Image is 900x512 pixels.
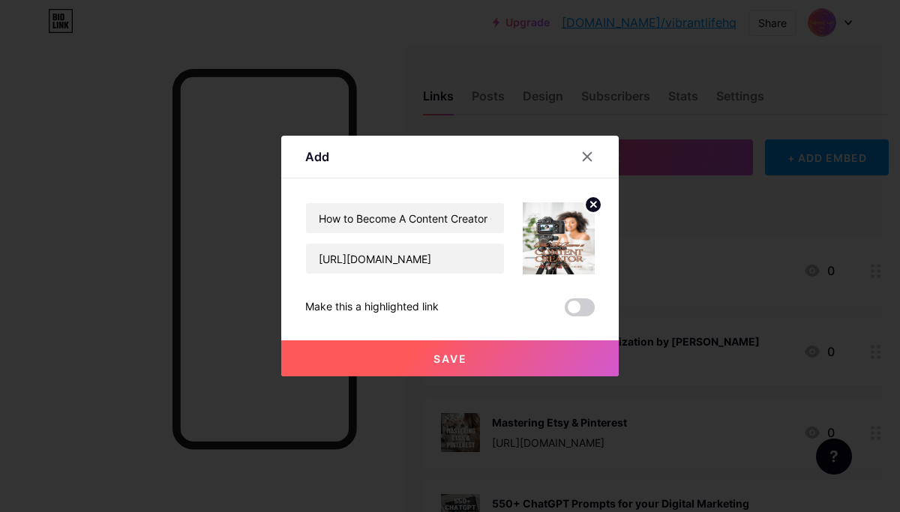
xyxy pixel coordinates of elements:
[305,148,329,166] div: Add
[281,340,619,376] button: Save
[306,244,504,274] input: URL
[306,203,504,233] input: Title
[305,298,439,316] div: Make this a highlighted link
[523,202,595,274] img: link_thumbnail
[433,352,467,365] span: Save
